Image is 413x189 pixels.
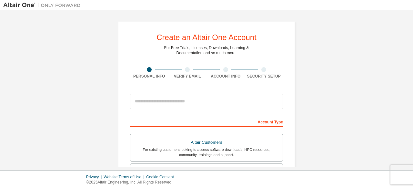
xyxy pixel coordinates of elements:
[206,74,245,79] div: Account Info
[134,147,279,157] div: For existing customers looking to access software downloads, HPC resources, community, trainings ...
[130,74,168,79] div: Personal Info
[164,45,249,56] div: For Free Trials, Licenses, Downloads, Learning & Documentation and so much more.
[86,180,178,185] p: © 2025 Altair Engineering, Inc. All Rights Reserved.
[134,138,279,147] div: Altair Customers
[146,174,177,180] div: Cookie Consent
[168,74,207,79] div: Verify Email
[130,116,283,127] div: Account Type
[3,2,84,8] img: Altair One
[86,174,104,180] div: Privacy
[104,174,146,180] div: Website Terms of Use
[156,34,257,41] div: Create an Altair One Account
[245,74,283,79] div: Security Setup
